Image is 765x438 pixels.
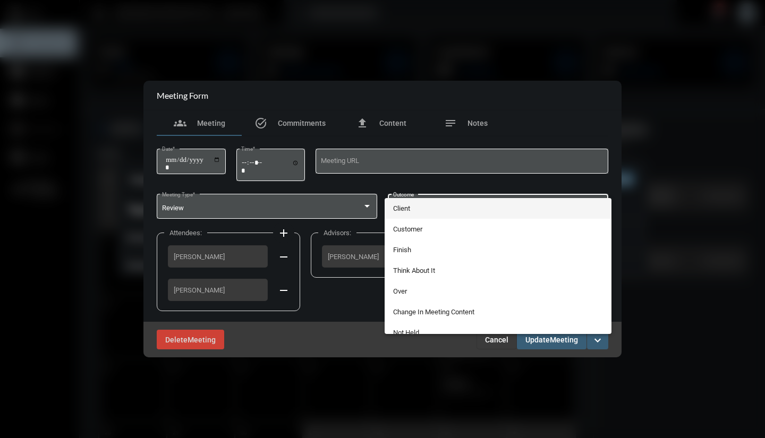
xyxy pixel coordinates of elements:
span: Client [393,198,603,219]
span: Think About It [393,260,603,281]
span: Change In Meeting Content [393,302,603,322]
span: Over [393,281,603,302]
span: Customer [393,219,603,239]
span: Finish [393,239,603,260]
span: Not Held [393,322,603,343]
